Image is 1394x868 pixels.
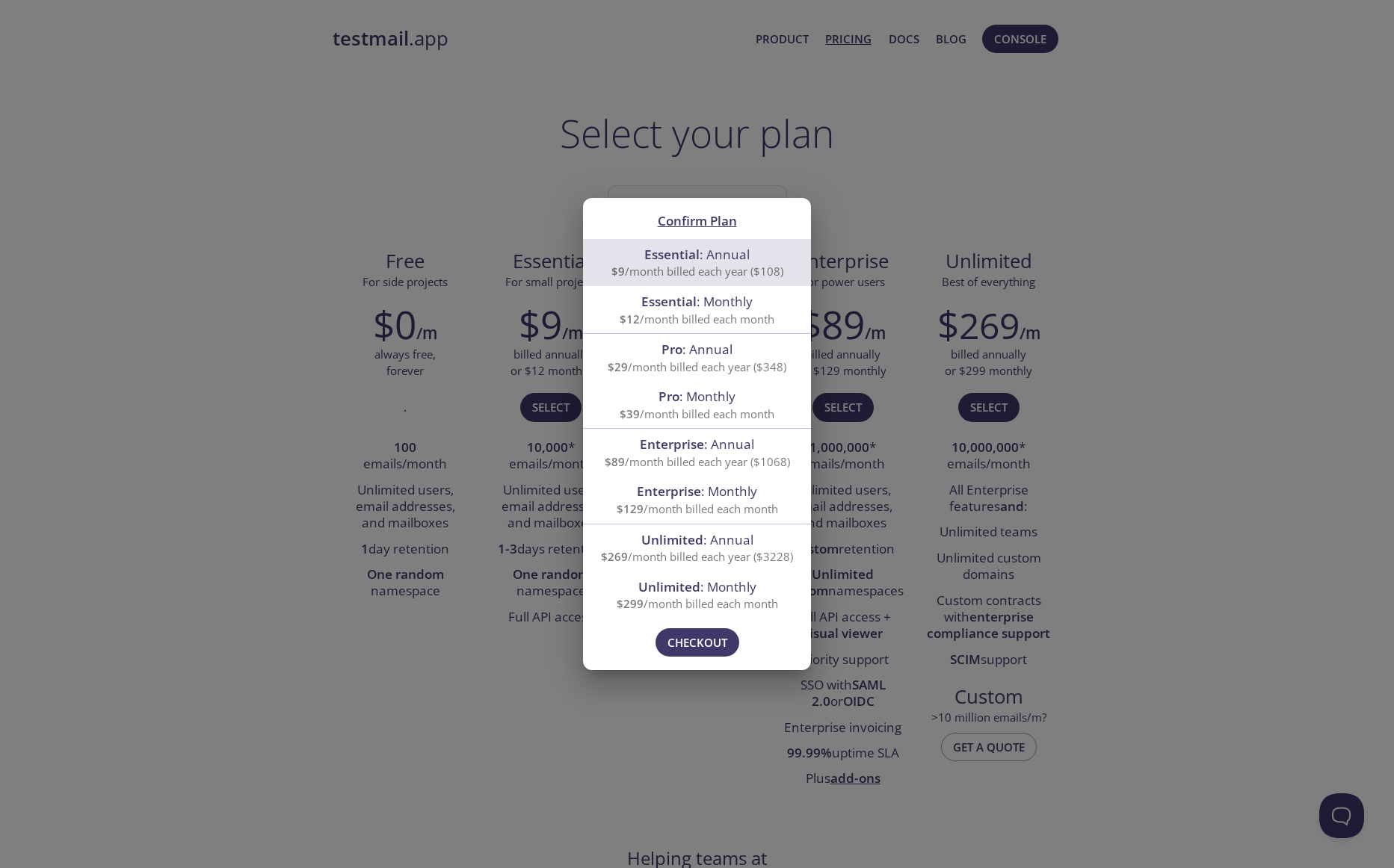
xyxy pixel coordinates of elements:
[583,571,811,619] div: Unlimited: Monthly$299/month billed each month
[605,454,625,469] span: $89
[620,406,774,421] span: /month billed each month
[638,578,756,595] span: : Monthly
[641,531,753,548] span: : Annual
[583,381,811,428] div: Pro: Monthly$39/month billed each month
[644,246,700,263] span: Essential
[583,476,811,523] div: Enterprise: Monthly$129/month billed each month
[617,596,644,611] span: $299
[583,334,811,381] div: Pro: Annual$29/month billed each year ($348)
[608,359,786,374] span: /month billed each year ($348)
[583,429,811,476] div: Enterprise: Annual$89/month billed each year ($1068)
[659,388,679,405] span: Pro
[658,212,737,229] span: Confirm Plan
[641,293,697,310] span: Essential
[617,501,778,516] span: /month billed each month
[659,388,735,405] span: : Monthly
[611,264,625,279] span: $9
[611,264,783,279] span: /month billed each year ($108)
[641,293,753,310] span: : Monthly
[617,501,644,516] span: $129
[583,239,811,286] div: Essential: Annual$9/month billed each year ($108)
[620,406,640,421] span: $39
[667,633,727,652] span: Checkout
[620,311,640,326] span: $12
[640,435,704,453] span: Enterprise
[644,246,750,263] span: : Annual
[583,524,811,571] div: Unlimited: Annual$269/month billed each year ($3228)
[656,628,739,657] button: Checkout
[617,596,778,611] span: /month billed each month
[640,435,754,453] span: : Annual
[637,483,757,500] span: : Monthly
[605,454,790,469] span: /month billed each year ($1068)
[641,531,703,548] span: Unlimited
[583,239,811,619] ul: confirm plan selection
[620,311,774,326] span: /month billed each month
[638,578,700,595] span: Unlimited
[661,341,733,358] span: : Annual
[608,359,628,374] span: $29
[601,549,793,564] span: /month billed each year ($3228)
[583,286,811,333] div: Essential: Monthly$12/month billed each month
[637,483,701,500] span: Enterprise
[661,341,682,358] span: Pro
[601,549,628,564] span: $269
